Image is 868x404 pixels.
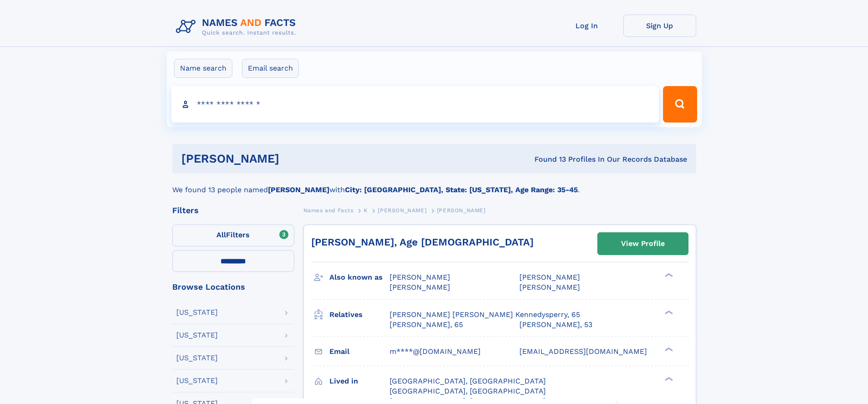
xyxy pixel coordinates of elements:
[390,320,463,330] a: [PERSON_NAME], 65
[390,283,450,291] span: [PERSON_NAME]
[172,225,294,246] label: Filters
[176,332,218,339] div: [US_STATE]
[329,270,390,285] h3: Also known as
[176,354,218,362] div: [US_STATE]
[623,15,696,37] a: Sign Up
[174,59,232,78] label: Name search
[519,283,580,291] span: [PERSON_NAME]
[598,233,688,255] a: View Profile
[176,377,218,384] div: [US_STATE]
[172,15,303,39] img: Logo Names and Facts
[303,205,354,216] a: Names and Facts
[621,233,665,254] div: View Profile
[519,347,647,356] span: [EMAIL_ADDRESS][DOMAIN_NAME]
[519,320,592,330] a: [PERSON_NAME], 53
[390,387,546,395] span: [GEOGRAPHIC_DATA], [GEOGRAPHIC_DATA]
[663,86,697,123] button: Search Button
[172,283,294,291] div: Browse Locations
[172,206,294,215] div: Filters
[663,272,673,278] div: ❯
[663,346,673,352] div: ❯
[378,205,426,216] a: [PERSON_NAME]
[216,230,226,239] span: All
[268,185,329,194] b: [PERSON_NAME]
[176,309,218,316] div: [US_STATE]
[378,207,426,214] span: [PERSON_NAME]
[345,185,578,194] b: City: [GEOGRAPHIC_DATA], State: [US_STATE], Age Range: 35-45
[171,86,659,123] input: search input
[181,153,407,164] h1: [PERSON_NAME]
[550,15,623,37] a: Log In
[390,310,580,320] a: [PERSON_NAME] [PERSON_NAME] Kennedysperry, 65
[390,273,450,281] span: [PERSON_NAME]
[364,207,368,214] span: K
[663,309,673,315] div: ❯
[242,59,299,78] label: Email search
[364,205,368,216] a: K
[407,154,687,164] div: Found 13 Profiles In Our Records Database
[437,207,486,214] span: [PERSON_NAME]
[390,377,546,385] span: [GEOGRAPHIC_DATA], [GEOGRAPHIC_DATA]
[519,273,580,281] span: [PERSON_NAME]
[329,344,390,359] h3: Email
[329,373,390,389] h3: Lived in
[311,236,534,248] a: [PERSON_NAME], Age [DEMOGRAPHIC_DATA]
[663,376,673,382] div: ❯
[172,174,696,195] div: We found 13 people named with .
[329,307,390,322] h3: Relatives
